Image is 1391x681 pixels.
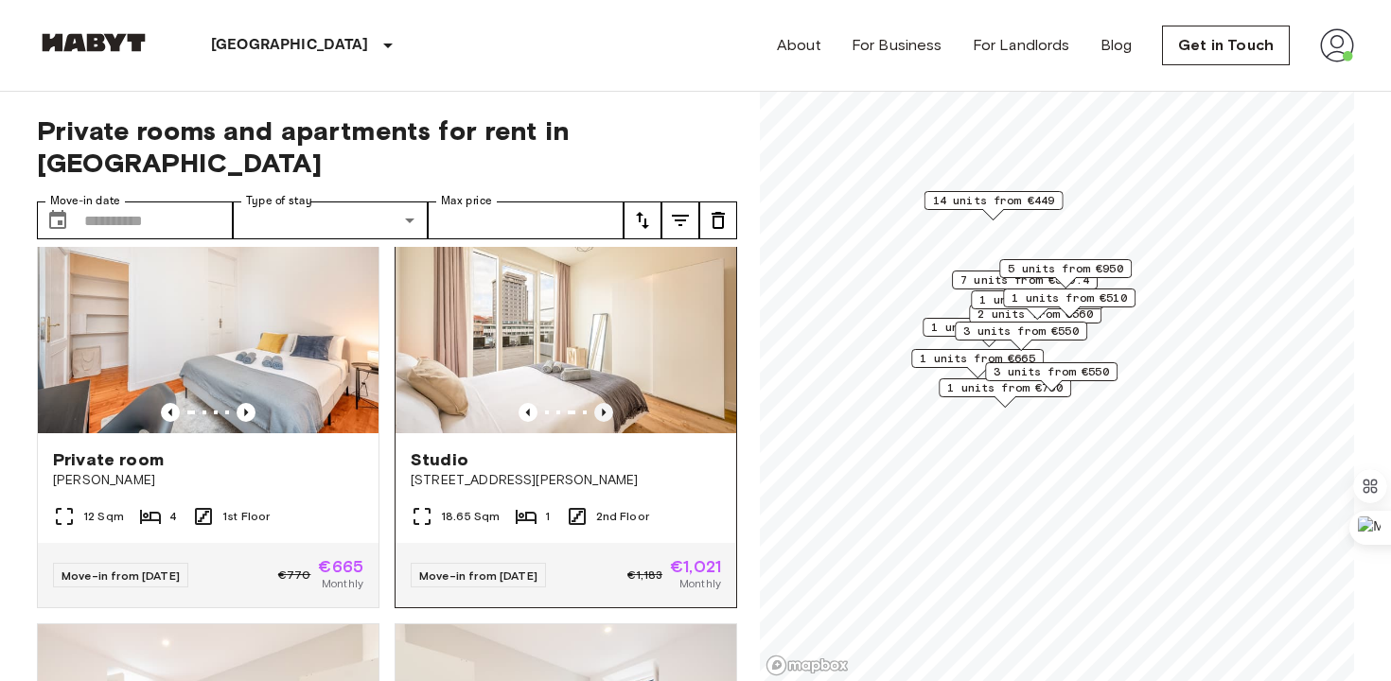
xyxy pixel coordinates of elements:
[963,323,1079,340] span: 3 units from €550
[441,193,492,209] label: Max price
[979,291,1095,308] span: 1 units from €400
[933,192,1055,209] span: 14 units from €449
[777,34,821,57] a: About
[1003,288,1136,318] div: Map marker
[1100,34,1133,57] a: Blog
[971,290,1103,320] div: Map marker
[222,508,270,525] span: 1st Floor
[973,34,1070,57] a: For Landlords
[519,403,537,422] button: Previous image
[411,448,468,471] span: Studio
[53,471,363,490] span: [PERSON_NAME]
[237,403,255,422] button: Previous image
[441,508,500,525] span: 18.65 Sqm
[924,191,1064,220] div: Map marker
[999,259,1132,288] div: Map marker
[661,201,699,239] button: tune
[994,363,1109,380] span: 3 units from €550
[38,206,379,433] img: Marketing picture of unit PT-17-015-001-002
[39,201,77,239] button: Choose date
[679,575,721,592] span: Monthly
[211,34,369,57] p: [GEOGRAPHIC_DATA]
[852,34,942,57] a: For Business
[1162,26,1290,65] a: Get in Touch
[50,193,120,209] label: Move-in date
[627,567,662,584] span: €1,183
[411,471,721,490] span: [STREET_ADDRESS][PERSON_NAME]
[699,201,737,239] button: tune
[1008,260,1123,277] span: 5 units from €950
[670,558,721,575] span: €1,021
[923,318,1055,347] div: Map marker
[766,655,849,676] a: Mapbox logo
[83,508,124,525] span: 12 Sqm
[318,558,363,575] span: €665
[920,350,1035,367] span: 1 units from €665
[1012,289,1127,306] span: 1 units from €510
[545,508,550,525] span: 1
[395,205,737,608] a: Previous imagePrevious imageStudio[STREET_ADDRESS][PERSON_NAME]18.65 Sqm12nd FloorMove-in from [D...
[1320,28,1354,62] img: avatar
[53,448,164,471] span: Private room
[624,201,661,239] button: tune
[396,206,737,433] img: Marketing picture of unit PT-17-148-201-01
[37,33,150,52] img: Habyt
[955,322,1087,351] div: Map marker
[169,508,177,525] span: 4
[939,378,1071,408] div: Map marker
[62,568,180,583] span: Move-in from [DATE]
[37,114,737,179] span: Private rooms and apartments for rent in [GEOGRAPHIC_DATA]
[419,568,537,583] span: Move-in from [DATE]
[985,362,1118,392] div: Map marker
[596,508,649,525] span: 2nd Floor
[969,305,1101,334] div: Map marker
[594,403,613,422] button: Previous image
[246,193,312,209] label: Type of stay
[911,349,1044,378] div: Map marker
[278,567,311,584] span: €770
[952,271,1098,300] div: Map marker
[322,575,363,592] span: Monthly
[161,403,180,422] button: Previous image
[947,379,1063,396] span: 1 units from €760
[37,205,379,608] a: Marketing picture of unit PT-17-015-001-002Previous imagePrevious imagePrivate room[PERSON_NAME]1...
[960,271,1089,288] span: 7 units from €519.4
[931,319,1047,336] span: 1 units from €615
